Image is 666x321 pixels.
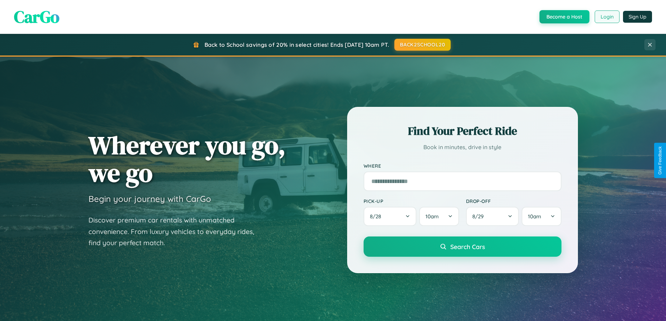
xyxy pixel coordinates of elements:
label: Pick-up [364,198,459,204]
span: Back to School savings of 20% in select cities! Ends [DATE] 10am PT. [205,41,389,48]
span: 8 / 29 [472,213,487,220]
button: Become a Host [539,10,589,23]
button: 10am [522,207,561,226]
button: BACK2SCHOOL20 [394,39,451,51]
span: 8 / 28 [370,213,385,220]
label: Drop-off [466,198,561,204]
button: Sign Up [623,11,652,23]
p: Discover premium car rentals with unmatched convenience. From luxury vehicles to everyday rides, ... [88,214,263,249]
span: 10am [528,213,541,220]
h3: Begin your journey with CarGo [88,194,211,204]
button: 10am [419,207,459,226]
span: CarGo [14,5,59,28]
span: Search Cars [450,243,485,250]
h2: Find Your Perfect Ride [364,123,561,139]
button: Search Cars [364,236,561,257]
button: Login [595,10,620,23]
h1: Wherever you go, we go [88,131,286,187]
label: Where [364,163,561,169]
button: 8/28 [364,207,417,226]
p: Book in minutes, drive in style [364,142,561,152]
button: 8/29 [466,207,519,226]
div: Give Feedback [658,146,663,175]
span: 10am [425,213,439,220]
